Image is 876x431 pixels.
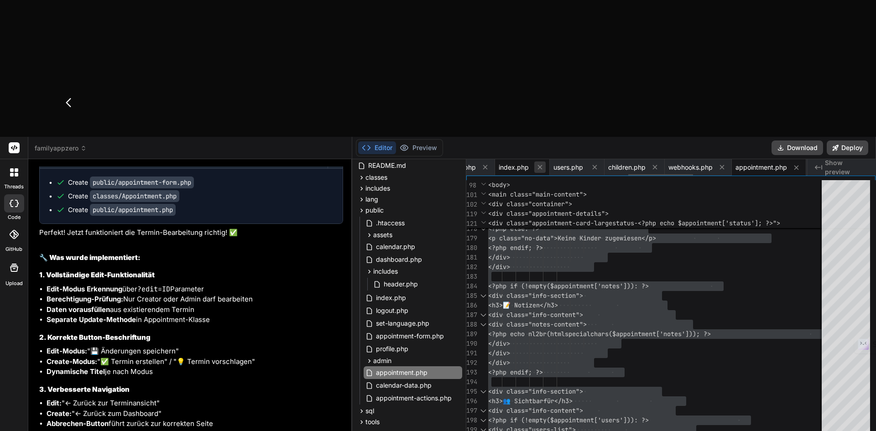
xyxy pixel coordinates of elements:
span: für</h3> [543,397,573,405]
span: </div> [488,358,510,367]
span: children.php [608,163,646,172]
span: appointment.php [735,163,787,172]
strong: Create: [47,409,72,418]
li: Nur Creator oder Admin darf bearbeiten [47,294,343,305]
div: 180 [466,243,476,253]
span: classes [365,173,387,182]
div: 186 [466,301,476,310]
span: 119 [466,209,476,219]
span: nt"> [568,406,583,415]
strong: 3. Verbesserte Navigation [39,385,130,394]
span: <div class="appointment-card-large [488,219,612,227]
span: </div> [488,349,510,357]
strong: 2. Korrekte Button-Beschriftung [39,333,151,342]
div: 181 [466,253,476,262]
div: 194 [466,377,476,387]
span: tools [365,417,380,426]
div: 178 [466,224,476,234]
code: public/appointment-form.php [90,177,194,188]
div: 195 [466,387,476,396]
div: Create [68,178,194,187]
span: status-<?php echo $appointment['status']; ?>"> [612,219,780,227]
span: lang [365,195,378,204]
div: Click to collapse the range. [477,406,489,415]
span: <div class="container"> [488,200,572,208]
span: nt"> [568,311,583,319]
li: "← Zurück zum Dashboard" [47,409,343,419]
span: index.php [499,163,529,172]
span: includes [373,267,398,276]
div: 196 [466,396,476,406]
div: Click to collapse the range. [477,387,489,396]
span: <body> [488,181,510,189]
span: <div class="info-section"> [488,291,583,300]
strong: Separate Update-Methode [47,315,136,324]
span: <p class="no-d [488,234,539,242]
span: appointment-form.php [375,331,445,342]
div: Create [68,192,179,201]
strong: Edit: [47,399,62,407]
span: dashboard.php [375,254,423,265]
li: "✅ Termin erstellen" / "💡 Termin vorschlagen" [47,357,343,367]
span: public [365,206,384,215]
strong: Edit-Modus Erkennung [47,285,122,293]
span: <div class="info-conte [488,311,568,319]
div: Click to collapse the range. [477,415,489,425]
div: 184 [466,281,476,291]
span: ent['notes'])): ?> [583,282,649,290]
code: ?edit=ID [137,285,170,294]
code: classes/Appointment.php [90,190,179,202]
strong: Create-Modus: [47,357,97,366]
span: </div> [488,339,510,348]
div: Click to collapse the range. [477,224,489,234]
span: </div> [488,263,510,271]
span: Show preview [825,158,869,177]
strong: Berechtigung-Prüfung: [47,295,123,303]
div: 188 [466,320,476,329]
div: 198 [466,415,476,425]
span: 101 [466,190,476,200]
div: Click to collapse the range. [477,310,489,320]
button: Download [772,140,823,155]
li: "💾 Änderungen speichern" [47,346,343,357]
span: calendar.php [375,241,416,252]
code: public/appointment.php [90,204,176,216]
p: Perfekt! Jetzt funktioniert die Termin-Bearbeitung richtig! ✅ [39,228,343,238]
span: profile.php [375,343,409,354]
div: Click to collapse the range. [477,320,489,329]
span: <?php endif; ?> [488,368,543,376]
span: br(htmlspecialchars($appointment['notes'])); ?> [539,330,711,338]
span: <?php if (!empty($appointm [488,282,583,290]
div: 197 [466,406,476,415]
label: threads [4,183,24,191]
span: appointment-actions.php [375,393,453,404]
span: appointment['users'])): ?> [554,416,649,424]
div: 190 [466,339,476,348]
span: assets [373,230,392,239]
span: .htaccess [375,218,406,228]
li: je nach Modus [47,367,343,377]
label: Upload [5,280,23,287]
li: führt zurück zur korrekten Seite [47,419,343,429]
div: 183 [466,272,476,281]
span: calendar-data.php [375,380,433,391]
strong: Dynamische Titel [47,367,105,376]
span: index.php [375,292,407,303]
button: Deploy [827,140,868,155]
span: users.php [553,163,583,172]
span: logout.php [375,305,409,316]
strong: Abbrechen-Button [47,419,109,428]
span: <?php else: ?> [488,224,539,233]
div: 193 [466,368,476,377]
span: <div class="info-conte [488,406,568,415]
li: aus existierendem Termin [47,305,343,315]
strong: Daten vorausfüllen [47,305,110,314]
div: 189 [466,329,476,339]
span: familyappzero [35,144,87,153]
span: sql [365,406,374,415]
div: 185 [466,291,476,301]
div: Create [68,205,176,214]
span: <div class="info-section"> [488,387,583,395]
div: 182 [466,262,476,272]
div: 192 [466,358,476,368]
